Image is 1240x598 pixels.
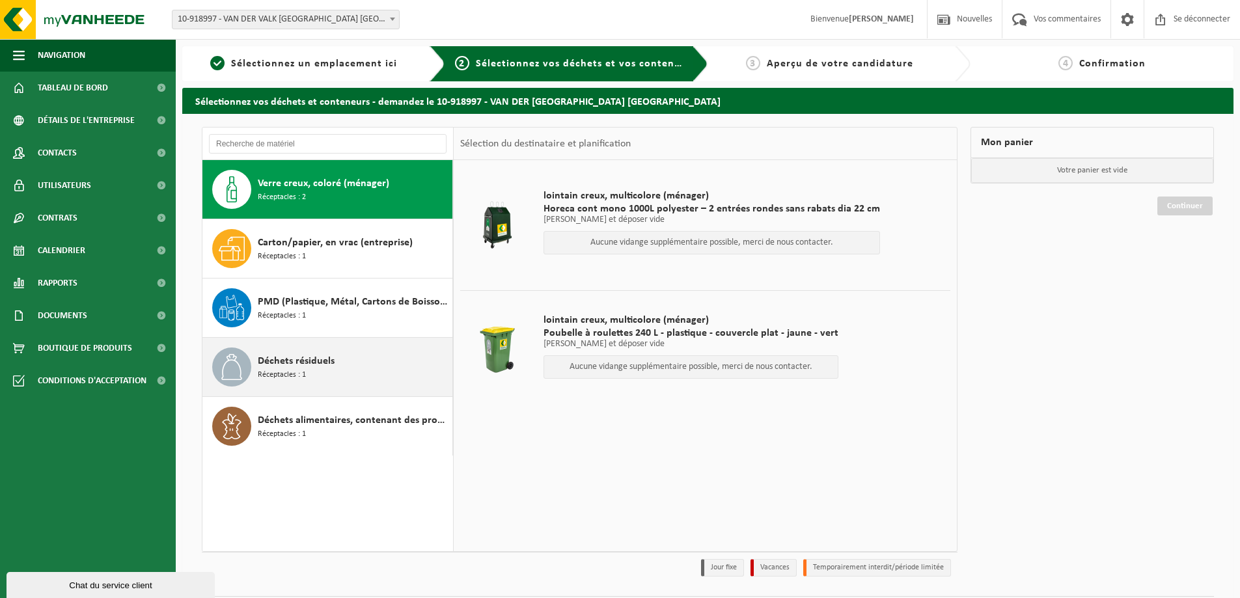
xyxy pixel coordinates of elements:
[957,14,992,24] font: Nouvelles
[38,116,135,126] font: Détails de l'entreprise
[810,14,849,24] font: Bienvenue
[849,14,914,24] font: [PERSON_NAME]
[38,51,85,61] font: Navigation
[38,213,77,223] font: Contrats
[570,362,812,372] font: Aucune vidange supplémentaire possible, merci de nous contacter.
[1034,14,1101,24] font: Vos commentaires
[258,252,306,260] font: Réceptacles : 1
[258,297,512,307] font: PMD (Plastique, Métal, Cartons de Boissons) (entreprises)
[1063,59,1069,69] font: 4
[178,14,439,24] font: 10-918997 - VAN DER VALK [GEOGRAPHIC_DATA] [GEOGRAPHIC_DATA]
[7,569,217,598] iframe: widget de discussion
[38,148,77,158] font: Contacts
[258,238,413,248] font: Carton/papier, en vrac (entreprise)
[38,311,87,321] font: Documents
[38,344,132,353] font: Boutique de produits
[202,279,453,338] button: PMD (Plastique, Métal, Cartons de Boissons) (entreprises) Réceptacles : 1
[38,83,108,93] font: Tableau de bord
[1079,59,1146,69] font: Confirmation
[38,181,91,191] font: Utilisateurs
[38,279,77,288] font: Rapports
[38,376,146,386] font: Conditions d'acceptation
[231,59,397,69] font: Sélectionnez un emplacement ici
[460,139,631,149] font: Sélection du destinataire et planification
[544,315,709,325] font: lointain creux, multicolore (ménager)
[38,246,85,256] font: Calendrier
[258,371,306,379] font: Réceptacles : 1
[189,56,419,72] a: 1Sélectionnez un emplacement ici
[1167,202,1203,210] font: Continuer
[195,97,721,107] font: Sélectionnez vos déchets et conteneurs - demandez le 10-918997 - VAN DER [GEOGRAPHIC_DATA] [GEOGR...
[459,59,465,69] font: 2
[1057,166,1127,174] font: Votre panier est vide
[981,137,1033,148] font: Mon panier
[202,219,453,279] button: Carton/papier, en vrac (entreprise) Réceptacles : 1
[767,59,913,69] font: Aperçu de votre candidature
[544,328,838,338] font: Poubelle à roulettes 240 L - plastique - couvercle plat - jaune - vert
[544,191,709,201] font: lointain creux, multicolore (ménager)
[544,339,665,349] font: [PERSON_NAME] et déposer vide
[202,397,453,455] button: Déchets alimentaires, contenant des produits d'origine animale, non emballés, catégorie 3 Récepta...
[215,59,221,69] font: 1
[760,564,790,571] font: Vacances
[1174,14,1230,24] font: Se déconnecter
[202,338,453,397] button: Déchets résiduels Réceptacles : 1
[172,10,399,29] span: 10-918997 - VAN DER VALK HÔTEL WATERLOO SRL - WATERLOO
[172,10,400,29] span: 10-918997 - VAN DER VALK HÔTEL WATERLOO SRL - WATERLOO
[258,430,306,438] font: Réceptacles : 1
[202,160,453,219] button: Verre creux, coloré (ménager) Réceptacles : 2
[711,564,737,571] font: Jour fixe
[258,415,659,426] font: Déchets alimentaires, contenant des produits d'origine animale, non emballés, catégorie 3
[258,312,306,319] font: Réceptacles : 1
[590,238,833,247] font: Aucune vidange supplémentaire possible, merci de nous contacter.
[813,564,944,571] font: Temporairement interdit/période limitée
[258,178,389,189] font: Verre creux, coloré (ménager)
[209,134,447,154] input: Recherche de matériel
[544,215,665,224] font: [PERSON_NAME] et déposer vide
[258,356,335,366] font: Déchets résiduels
[258,193,306,201] font: Réceptacles : 2
[750,59,756,69] font: 3
[1157,197,1213,215] a: Continuer
[476,59,696,69] font: Sélectionnez vos déchets et vos conteneurs
[544,204,880,214] font: Horeca cont mono 1000L polyester – 2 entrées rondes sans rabats dia 22 cm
